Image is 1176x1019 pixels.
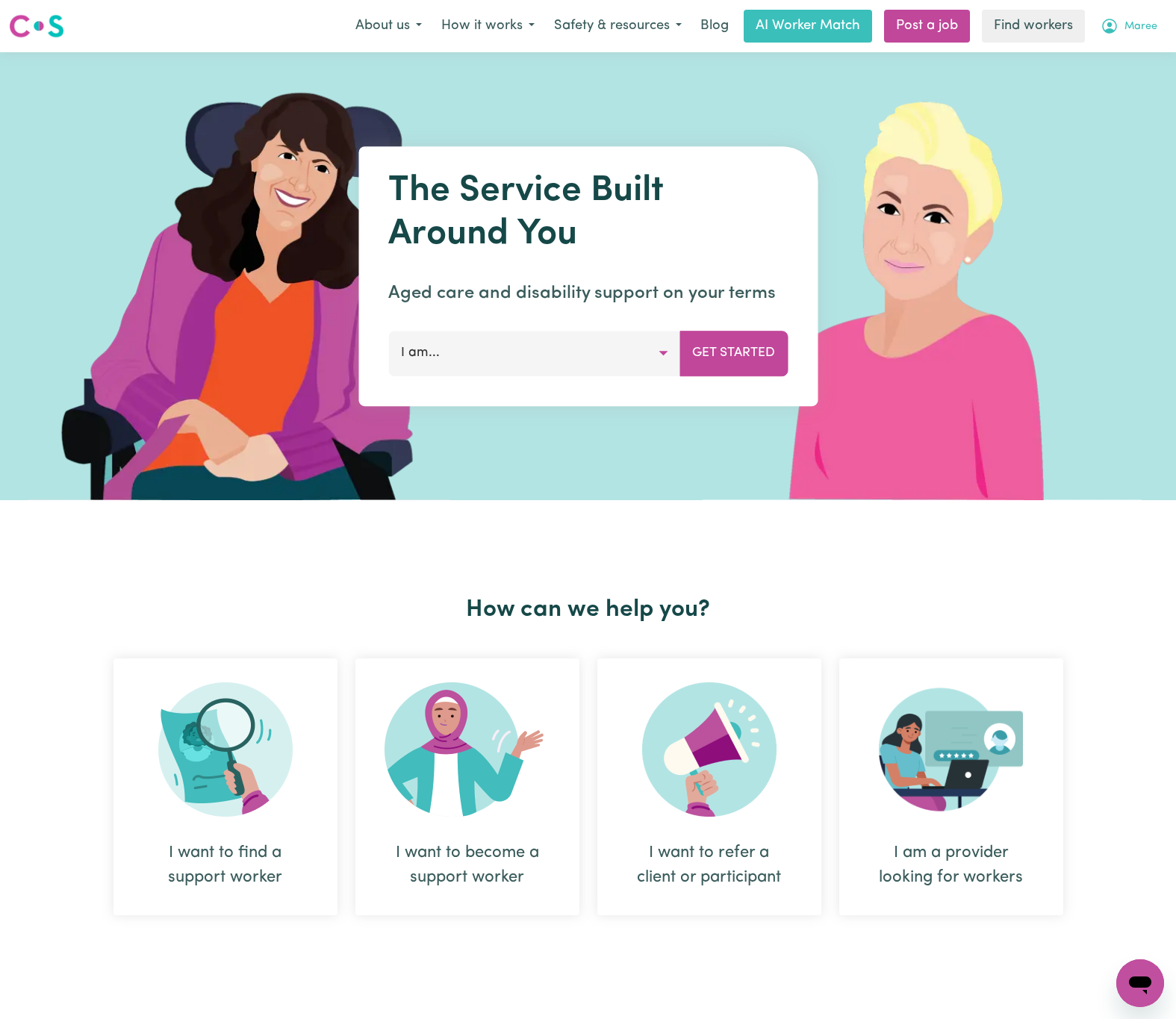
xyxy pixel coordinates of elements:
[113,658,337,915] div: I want to find a support worker
[355,658,579,915] div: I want to become a support worker
[879,682,1024,817] img: Provider
[1116,959,1164,1007] iframe: Button to launch messaging window
[388,280,788,307] p: Aged care and disability support on your terms
[385,682,550,817] img: Become Worker
[982,10,1085,43] a: Find workers
[9,13,64,40] img: Careseekers logo
[679,331,788,375] button: Get Started
[432,10,544,42] button: How it works
[149,841,302,890] div: I want to find a support worker
[884,10,970,43] a: Post a job
[744,10,872,43] a: AI Worker Match
[388,331,680,375] button: I am...
[391,841,544,890] div: I want to become a support worker
[388,170,788,256] h1: The Service Built Around You
[346,10,432,42] button: About us
[633,841,785,890] div: I want to refer a client or participant
[875,841,1027,890] div: I am a provider looking for workers
[1124,19,1157,35] span: Maree
[642,682,777,817] img: Refer
[839,658,1063,915] div: I am a provider looking for workers
[691,10,738,43] a: Blog
[9,9,64,43] a: Careseekers logo
[597,658,821,915] div: I want to refer a client or participant
[544,10,691,42] button: Safety & resources
[105,596,1072,624] h2: How can we help you?
[1091,10,1167,42] button: My Account
[158,682,293,817] img: Search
